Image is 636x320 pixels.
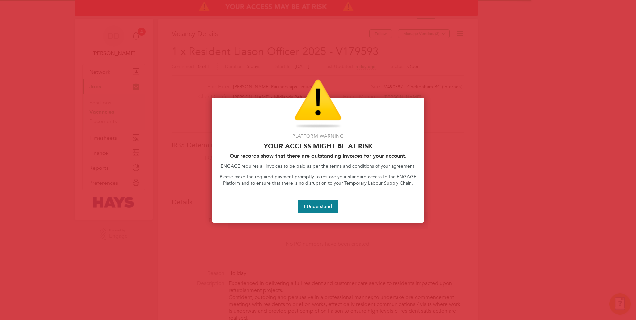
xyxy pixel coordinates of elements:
[220,163,416,170] p: ENGAGE requires all invoices to be paid as per the terms and conditions of your agreement.
[220,153,416,159] h2: Our records show that there are outstanding Invoices for your account.
[220,174,416,187] p: Please make the required payment promptly to restore your standard access to the ENGAGE Platform ...
[220,142,416,150] p: Your access might be at risk
[212,98,424,223] div: Access At Risk
[220,133,416,140] p: Platform Warning
[294,79,342,129] img: Warning Icon
[298,200,338,213] button: I Understand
